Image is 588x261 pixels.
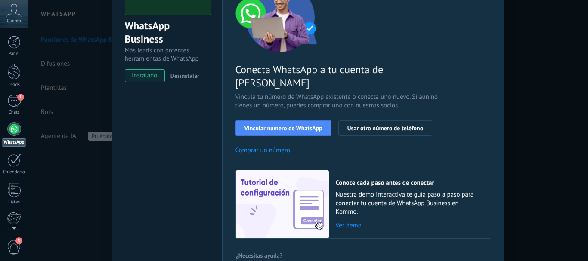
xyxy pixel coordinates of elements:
span: ¿Necesitas ayuda? [236,252,283,258]
div: Chats [2,110,27,115]
h2: Conoce cada paso antes de conectar [336,179,482,187]
span: Usar otro número de teléfono [347,125,423,131]
span: instalado [125,69,164,82]
div: Panel [2,51,27,57]
button: Comprar un número [235,146,291,154]
button: Desinstalar [167,69,199,82]
span: 1 [17,94,24,101]
div: WhatsApp Business [125,19,210,46]
span: Vincular número de WhatsApp [244,125,322,131]
div: Calendario [2,169,27,175]
button: Usar otro número de teléfono [338,120,432,136]
span: 3 [15,237,22,244]
span: Cuenta [7,18,21,24]
div: Más leads con potentes herramientas de WhatsApp [125,46,210,63]
div: Leads [2,82,27,88]
span: Vincula tu número de WhatsApp existente o conecta uno nuevo. Si aún no tienes un número, puedes c... [235,93,440,110]
span: Conecta WhatsApp a tu cuenta de [PERSON_NAME] [235,63,440,89]
span: Desinstalar [170,72,199,80]
div: Listas [2,200,27,205]
a: Ver demo [336,221,482,230]
span: Nuestra demo interactiva te guía paso a paso para conectar tu cuenta de WhatsApp Business en Kommo. [336,190,482,216]
div: WhatsApp [2,138,26,147]
button: Vincular número de WhatsApp [235,120,331,136]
